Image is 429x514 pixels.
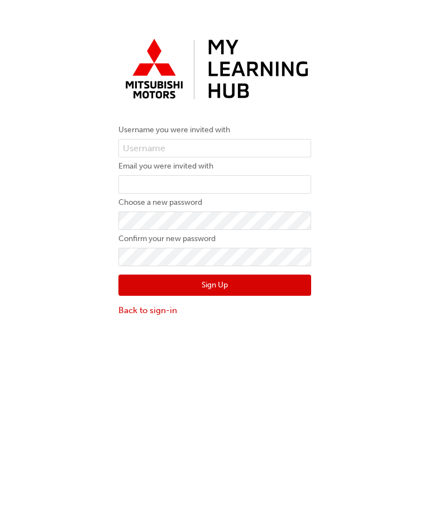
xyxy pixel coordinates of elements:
[118,275,311,296] button: Sign Up
[118,33,311,107] img: mmal
[118,160,311,173] label: Email you were invited with
[118,139,311,158] input: Username
[118,232,311,246] label: Confirm your new password
[118,123,311,137] label: Username you were invited with
[118,304,311,317] a: Back to sign-in
[118,196,311,209] label: Choose a new password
